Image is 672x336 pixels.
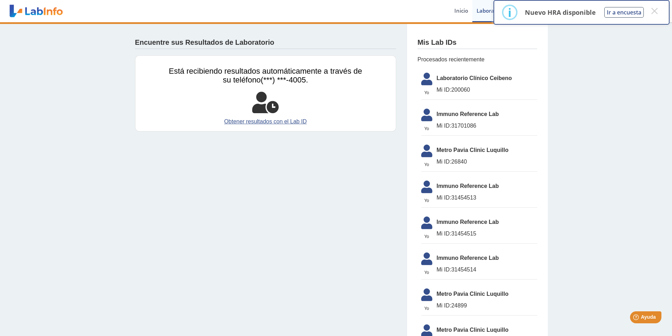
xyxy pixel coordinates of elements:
[437,218,537,226] span: Immuno Reference Lab
[437,110,537,118] span: Immuno Reference Lab
[417,197,437,204] span: Yo
[417,233,437,240] span: Yo
[437,159,452,165] span: Mi ID:
[604,7,644,18] button: Ir a encuesta
[437,122,537,130] span: 31701086
[417,269,437,276] span: Yo
[437,230,537,238] span: 31454515
[437,265,537,274] span: 31454514
[437,182,537,190] span: Immuno Reference Lab
[525,8,596,17] p: Nuevo HRA disponible
[437,290,537,298] span: Metro Pavia Clinic Luquillo
[437,267,452,273] span: Mi ID:
[508,6,511,19] div: i
[135,38,274,47] h4: Encuentre sus Resultados de Laboratorio
[437,231,452,237] span: Mi ID:
[437,74,537,83] span: Laboratorio Clínico Ceibeno
[169,67,362,84] span: Está recibiendo resultados automáticamente a través de su teléfono
[418,55,537,64] span: Procesados recientemente
[437,301,537,310] span: 24899
[648,5,661,17] button: Close this dialog
[437,194,537,202] span: 31454513
[437,87,452,93] span: Mi ID:
[437,326,537,334] span: Metro Pavia Clinic Luquillo
[437,86,537,94] span: 200060
[417,90,437,96] span: Yo
[437,254,537,262] span: Immuno Reference Lab
[609,308,664,328] iframe: Help widget launcher
[437,146,537,154] span: Metro Pavia Clinic Luquillo
[437,158,537,166] span: 26840
[417,305,437,312] span: Yo
[417,161,437,168] span: Yo
[417,126,437,132] span: Yo
[418,38,457,47] h4: Mis Lab IDs
[437,195,452,201] span: Mi ID:
[437,303,452,308] span: Mi ID:
[169,117,362,126] a: Obtener resultados con el Lab ID
[437,123,452,129] span: Mi ID:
